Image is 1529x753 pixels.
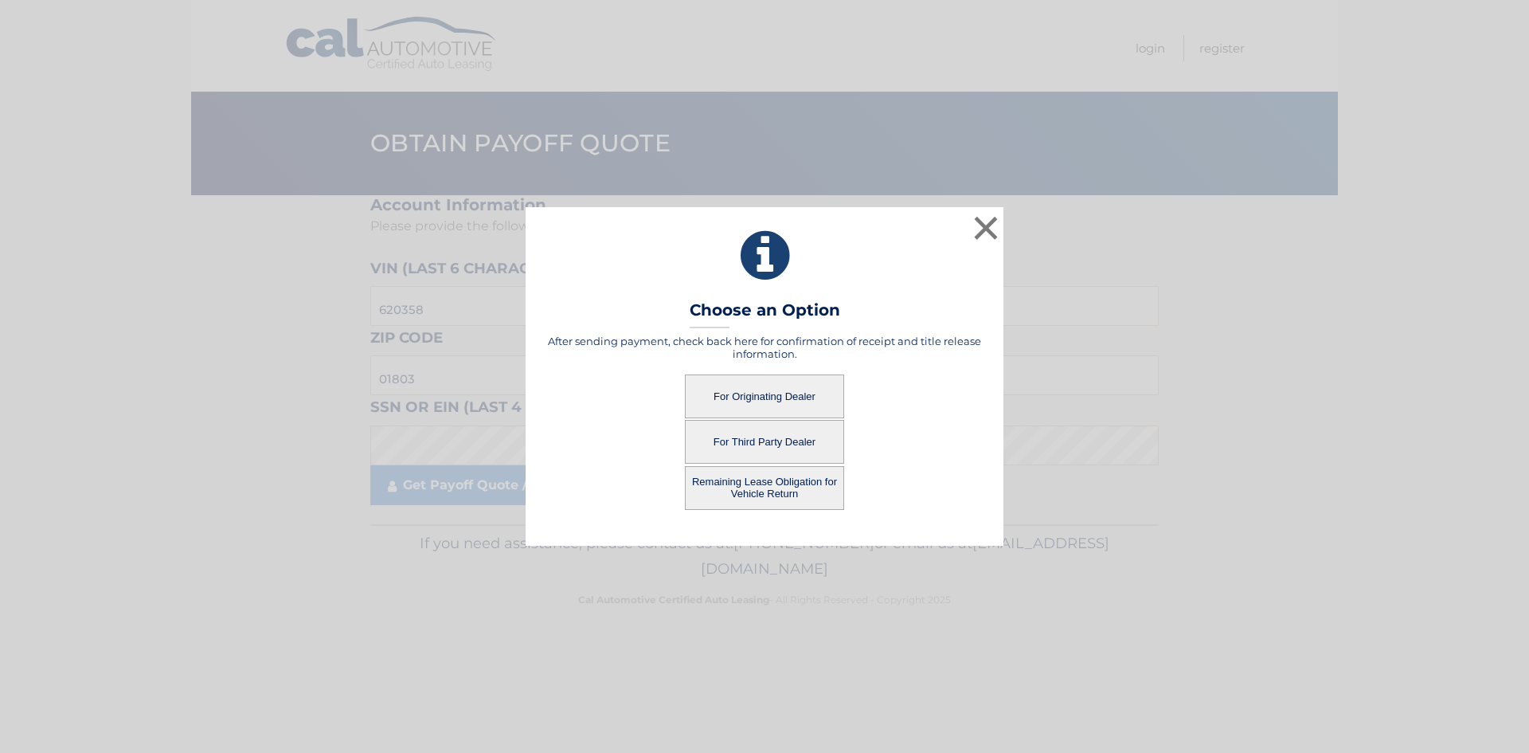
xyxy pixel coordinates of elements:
[685,420,844,464] button: For Third Party Dealer
[970,212,1002,244] button: ×
[685,466,844,510] button: Remaining Lease Obligation for Vehicle Return
[546,335,983,360] h5: After sending payment, check back here for confirmation of receipt and title release information.
[690,300,840,328] h3: Choose an Option
[685,375,844,418] button: For Originating Dealer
